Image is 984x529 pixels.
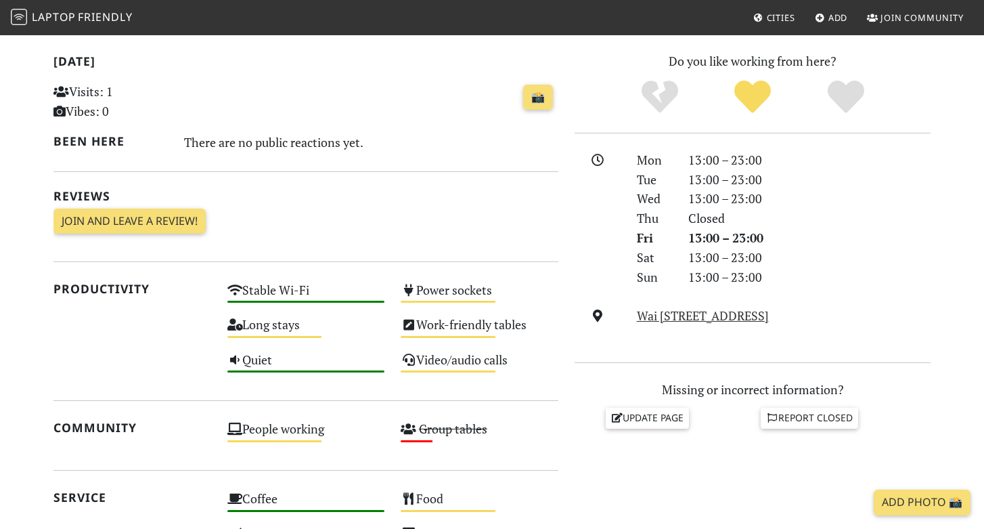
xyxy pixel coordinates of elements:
a: Wai [STREET_ADDRESS] [637,308,769,324]
div: Stable Wi-Fi [219,279,393,314]
img: LaptopFriendly [11,9,27,25]
div: Sun [629,268,680,287]
a: Add [809,5,853,30]
div: Closed [680,209,939,228]
div: Power sockets [393,279,566,314]
s: Group tables [419,421,487,437]
h2: Productivity [53,282,211,296]
div: 13:00 – 23:00 [680,150,939,170]
div: Yes [706,79,799,116]
div: Sat [629,248,680,268]
a: LaptopFriendly LaptopFriendly [11,6,133,30]
p: Missing or incorrect information? [575,380,931,400]
a: Join and leave a review! [53,209,206,234]
h2: [DATE] [53,54,558,74]
a: 📸 [523,85,553,110]
span: Laptop [32,9,76,24]
a: Update page [606,408,690,428]
p: Visits: 1 Vibes: 0 [53,82,211,121]
div: Definitely! [799,79,893,116]
div: Long stays [219,314,393,348]
a: Cities [748,5,801,30]
div: Fri [629,228,680,248]
div: 13:00 – 23:00 [680,170,939,190]
h2: Service [53,490,211,505]
div: Food [393,488,566,522]
div: There are no public reactions yet. [184,131,559,153]
h2: Been here [53,134,168,148]
div: Tue [629,170,680,190]
div: Mon [629,150,680,170]
div: People working [219,418,393,452]
div: Video/audio calls [393,349,566,383]
span: Join Community [880,12,964,24]
div: Thu [629,209,680,228]
h2: Community [53,421,211,435]
div: 13:00 – 23:00 [680,248,939,268]
span: Add [828,12,848,24]
div: Work-friendly tables [393,314,566,348]
a: Join Community [862,5,969,30]
div: 13:00 – 23:00 [680,268,939,287]
span: Friendly [78,9,132,24]
div: 13:00 – 23:00 [680,228,939,248]
div: Quiet [219,349,393,383]
div: Coffee [219,488,393,522]
div: No [613,79,707,116]
div: 13:00 – 23:00 [680,189,939,209]
div: Wed [629,189,680,209]
p: Do you like working from here? [575,51,931,71]
span: Cities [767,12,795,24]
a: Report closed [761,408,858,428]
h2: Reviews [53,189,558,203]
